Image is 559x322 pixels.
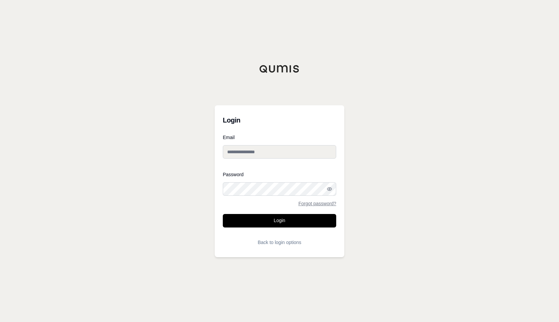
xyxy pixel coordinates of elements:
[223,172,336,177] label: Password
[223,113,336,127] h3: Login
[223,135,336,140] label: Email
[259,65,300,73] img: Qumis
[223,214,336,227] button: Login
[298,201,336,206] a: Forgot password?
[223,236,336,249] button: Back to login options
